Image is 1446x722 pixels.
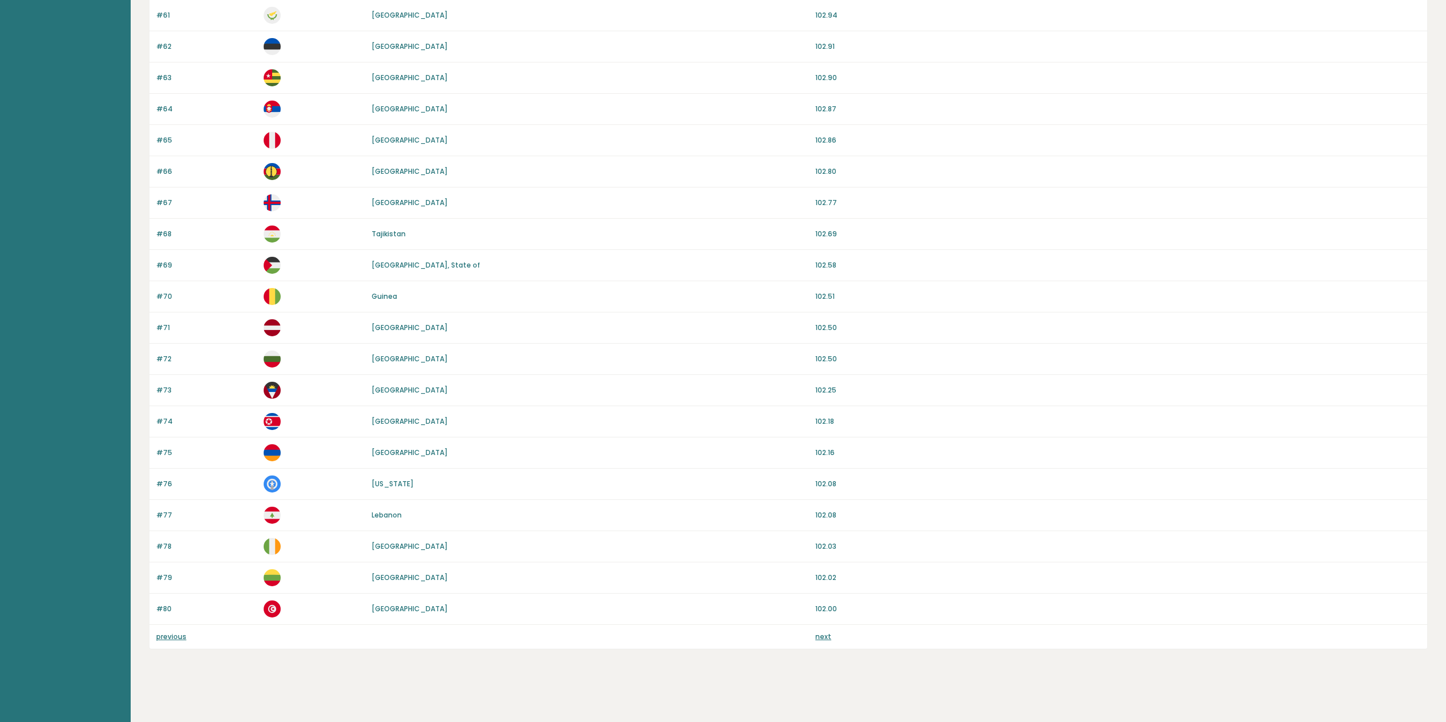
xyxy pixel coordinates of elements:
[264,7,281,24] img: cy.svg
[372,104,448,114] a: [GEOGRAPHIC_DATA]
[264,288,281,305] img: gn.svg
[815,385,1420,395] p: 102.25
[372,416,448,426] a: [GEOGRAPHIC_DATA]
[815,135,1420,145] p: 102.86
[264,538,281,555] img: ie.svg
[156,541,257,552] p: #78
[815,479,1420,489] p: 102.08
[815,448,1420,458] p: 102.16
[815,604,1420,614] p: 102.00
[372,229,406,239] a: Tajikistan
[264,38,281,55] img: ee.svg
[372,385,448,395] a: [GEOGRAPHIC_DATA]
[372,166,448,176] a: [GEOGRAPHIC_DATA]
[264,319,281,336] img: lv.svg
[264,600,281,617] img: tn.svg
[156,632,186,641] a: previous
[156,41,257,52] p: #62
[264,69,281,86] img: tg.svg
[815,416,1420,427] p: 102.18
[156,323,257,333] p: #71
[264,507,281,524] img: lb.svg
[264,444,281,461] img: am.svg
[372,10,448,20] a: [GEOGRAPHIC_DATA]
[156,416,257,427] p: #74
[815,291,1420,302] p: 102.51
[372,510,402,520] a: Lebanon
[815,323,1420,333] p: 102.50
[815,354,1420,364] p: 102.50
[264,132,281,149] img: pe.svg
[815,166,1420,177] p: 102.80
[372,354,448,364] a: [GEOGRAPHIC_DATA]
[372,479,414,489] a: [US_STATE]
[264,257,281,274] img: ps.svg
[264,101,281,118] img: rs.svg
[815,41,1420,52] p: 102.91
[156,229,257,239] p: #68
[815,10,1420,20] p: 102.94
[156,479,257,489] p: #76
[156,510,257,520] p: #77
[815,73,1420,83] p: 102.90
[156,604,257,614] p: #80
[815,260,1420,270] p: 102.58
[156,73,257,83] p: #63
[372,260,480,270] a: [GEOGRAPHIC_DATA], State of
[372,291,397,301] a: Guinea
[815,541,1420,552] p: 102.03
[372,73,448,82] a: [GEOGRAPHIC_DATA]
[264,413,281,430] img: kp.svg
[156,104,257,114] p: #64
[372,604,448,614] a: [GEOGRAPHIC_DATA]
[372,135,448,145] a: [GEOGRAPHIC_DATA]
[264,226,281,243] img: tj.svg
[372,323,448,332] a: [GEOGRAPHIC_DATA]
[156,354,257,364] p: #72
[156,198,257,208] p: #67
[264,350,281,368] img: bg.svg
[264,194,281,211] img: fo.svg
[264,163,281,180] img: nc.svg
[815,198,1420,208] p: 102.77
[156,166,257,177] p: #66
[156,291,257,302] p: #70
[156,448,257,458] p: #75
[156,10,257,20] p: #61
[156,260,257,270] p: #69
[372,448,448,457] a: [GEOGRAPHIC_DATA]
[264,569,281,586] img: lt.svg
[815,104,1420,114] p: 102.87
[815,510,1420,520] p: 102.08
[372,541,448,551] a: [GEOGRAPHIC_DATA]
[156,385,257,395] p: #73
[815,229,1420,239] p: 102.69
[372,41,448,51] a: [GEOGRAPHIC_DATA]
[372,573,448,582] a: [GEOGRAPHIC_DATA]
[815,573,1420,583] p: 102.02
[156,573,257,583] p: #79
[372,198,448,207] a: [GEOGRAPHIC_DATA]
[264,475,281,493] img: mp.svg
[815,632,831,641] a: next
[264,382,281,399] img: ag.svg
[156,135,257,145] p: #65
